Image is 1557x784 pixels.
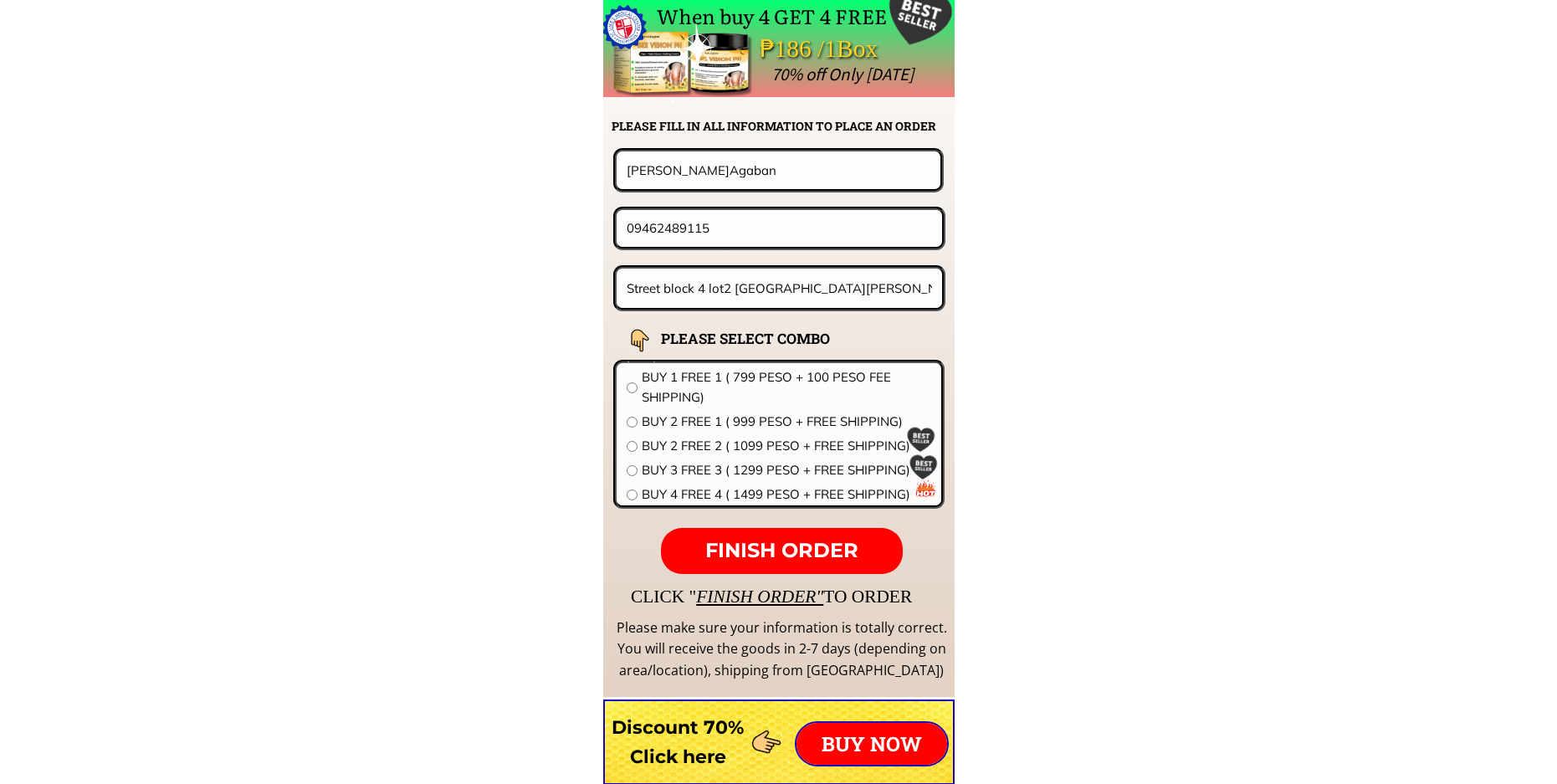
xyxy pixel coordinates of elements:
[696,587,823,607] span: FINISH ORDER"
[705,538,858,562] span: FINISH ORDER
[622,210,936,246] input: Phone number
[760,29,925,69] div: ₱186 /1Box
[661,327,872,350] h2: PLEASE SELECT COMBO
[796,723,947,765] p: BUY NOW
[603,713,753,771] h3: Discount 70% Click here
[771,60,1288,89] div: 70% off Only [DATE]
[631,582,1401,611] div: CLICK " TO ORDER
[622,269,937,308] input: Address
[614,617,949,682] div: Please make sure your information is totally correct. You will receive the goods in 2-7 days (dep...
[642,436,931,456] span: BUY 2 FREE 2 ( 1099 PESO + FREE SHIPPING)
[642,484,931,505] span: BUY 4 FREE 4 ( 1499 PESO + FREE SHIPPING)
[622,151,935,188] input: Your name
[642,412,931,432] span: BUY 2 FREE 1 ( 999 PESO + FREE SHIPPING)
[642,367,931,407] span: BUY 1 FREE 1 ( 799 PESO + 100 PESO FEE SHIPPING)
[642,460,931,480] span: BUY 3 FREE 3 ( 1299 PESO + FREE SHIPPING)
[612,117,953,136] h2: PLEASE FILL IN ALL INFORMATION TO PLACE AN ORDER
